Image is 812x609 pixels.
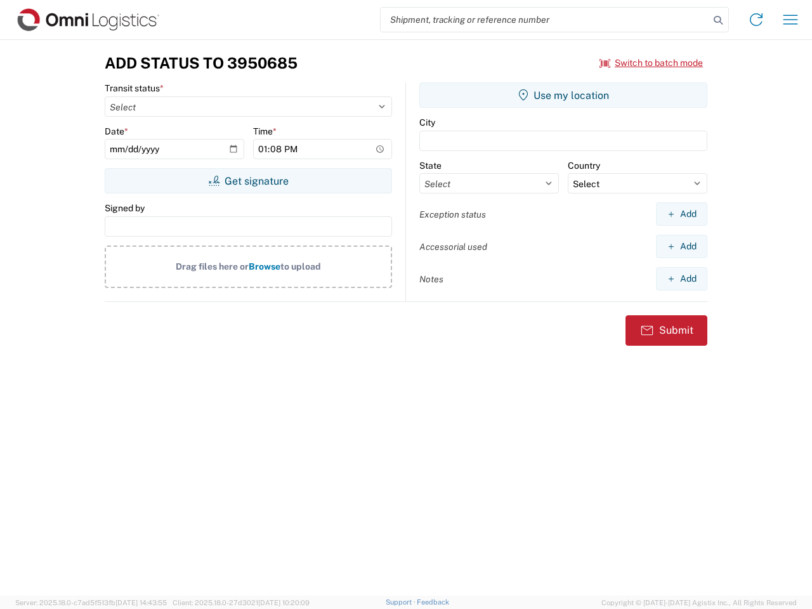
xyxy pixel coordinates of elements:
[417,598,449,606] a: Feedback
[599,53,703,74] button: Switch to batch mode
[419,117,435,128] label: City
[176,261,249,272] span: Drag files here or
[15,599,167,606] span: Server: 2025.18.0-c7ad5f513fb
[253,126,277,137] label: Time
[656,202,707,226] button: Add
[568,160,600,171] label: Country
[105,126,128,137] label: Date
[258,599,310,606] span: [DATE] 10:20:09
[601,597,797,608] span: Copyright © [DATE]-[DATE] Agistix Inc., All Rights Reserved
[419,209,486,220] label: Exception status
[115,599,167,606] span: [DATE] 14:43:55
[381,8,709,32] input: Shipment, tracking or reference number
[625,315,707,346] button: Submit
[656,235,707,258] button: Add
[105,202,145,214] label: Signed by
[419,82,707,108] button: Use my location
[386,598,417,606] a: Support
[419,160,442,171] label: State
[419,273,443,285] label: Notes
[105,54,298,72] h3: Add Status to 3950685
[249,261,280,272] span: Browse
[656,267,707,291] button: Add
[419,241,487,252] label: Accessorial used
[280,261,321,272] span: to upload
[105,82,164,94] label: Transit status
[105,168,392,193] button: Get signature
[173,599,310,606] span: Client: 2025.18.0-27d3021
